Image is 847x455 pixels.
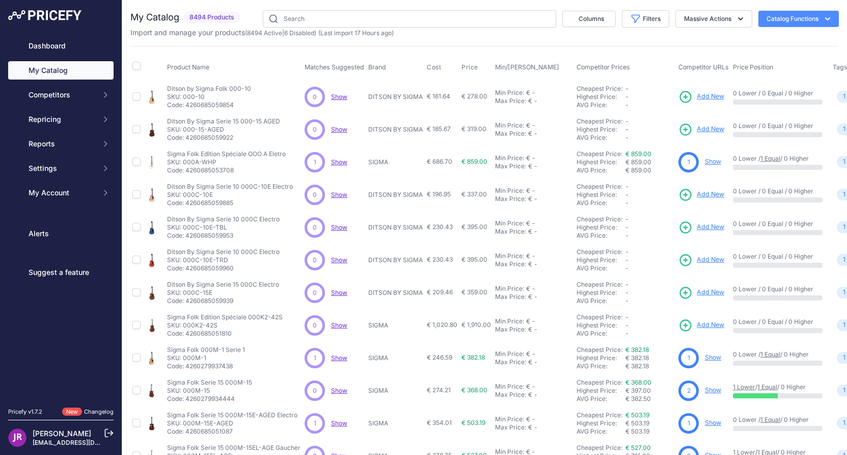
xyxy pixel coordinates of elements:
[843,222,845,232] span: 1
[733,383,755,391] a: 1 Lower
[33,429,91,438] a: [PERSON_NAME]
[577,313,622,321] a: Cheapest Price:
[167,101,251,109] p: Code: 4260685059854
[733,252,823,261] p: 0 Lower / 0 Equal / 0 Higher
[29,163,95,173] span: Settings
[167,166,286,174] p: Code: 4260685053708
[577,411,622,419] a: Cheapest Price:
[167,387,252,395] p: SKU: 000M-15
[313,125,317,134] span: 0
[495,293,526,301] div: Max Price:
[625,101,629,109] span: -
[577,264,625,272] div: AVG Price:
[331,158,347,166] span: Show
[625,281,629,288] span: -
[427,223,453,231] span: € 230.43
[8,86,114,104] button: Competitors
[284,29,314,37] a: 6 Disabled
[678,220,724,235] a: Add New
[532,97,537,105] div: -
[843,255,845,265] span: 1
[577,117,622,125] a: Cheapest Price:
[427,256,453,263] span: € 230.43
[532,130,537,138] div: -
[526,187,530,195] div: €
[368,387,423,395] p: SIGMA
[530,121,535,130] div: -
[526,121,530,130] div: €
[760,350,780,358] a: 1 Equal
[526,317,530,325] div: €
[427,158,452,165] span: € 686.70
[167,191,293,199] p: SKU: 000C-10E
[843,386,845,395] span: 1
[313,386,317,395] span: 0
[530,219,535,227] div: -
[733,383,823,391] p: / / 0 Higher
[167,281,279,289] p: Ditson By Sigma Serie 15 000C Electro
[313,288,317,297] span: 0
[733,285,823,293] p: 0 Lower / 0 Equal / 0 Higher
[461,92,487,100] span: € 278.00
[331,93,347,100] span: Show
[577,183,622,190] a: Cheapest Price:
[625,264,629,272] span: -
[577,321,625,330] div: Highest Price:
[843,288,845,297] span: 1
[843,320,845,330] span: 1
[167,93,251,101] p: SKU: 000-10
[733,63,773,71] span: Price Position
[461,158,487,165] span: € 859.00
[687,386,691,395] span: 2
[530,154,535,162] div: -
[167,362,245,370] p: Code: 4260279937438
[167,321,283,330] p: SKU: 000K2-42S
[760,416,780,423] a: 1 Equal
[130,28,394,38] p: Import and manage your products
[697,222,724,232] span: Add New
[577,346,622,353] a: Cheapest Price:
[625,354,649,362] span: € 382.18
[331,321,347,329] a: Show
[495,187,524,195] div: Min Price:
[167,289,279,297] p: SKU: 000C-15E
[331,419,347,427] a: Show
[29,188,95,198] span: My Account
[167,158,286,166] p: SKU: 000A-WHP
[697,255,724,265] span: Add New
[526,154,530,162] div: €
[495,63,559,71] span: Min/[PERSON_NAME]
[427,353,452,361] span: € 246.59
[532,227,537,236] div: -
[625,199,629,207] span: -
[625,330,629,337] span: -
[368,223,423,232] p: DITSON BY SIGMA
[532,162,537,170] div: -
[331,191,347,198] span: Show
[495,350,524,358] div: Min Price:
[461,353,485,361] span: € 382.18
[331,289,347,296] span: Show
[577,199,625,207] div: AVG Price:
[8,224,114,243] a: Alerts
[495,260,526,268] div: Max Price:
[625,191,629,198] span: -
[577,387,625,395] div: Highest Price:
[8,37,114,55] a: Dashboard
[331,125,347,133] a: Show
[733,220,823,228] p: 0 Lower / 0 Equal / 0 Higher
[622,10,669,28] button: Filters
[331,387,347,394] a: Show
[368,158,423,166] p: SIGMA
[331,354,347,362] a: Show
[530,252,535,260] div: -
[29,114,95,124] span: Repricing
[167,232,280,240] p: Code: 4260685059953
[313,223,317,232] span: 0
[427,125,451,133] span: € 185.67
[167,199,293,207] p: Code: 4260685059885
[705,158,721,165] a: Show
[318,29,394,37] span: (Last import 17 Hours ago)
[625,93,629,100] span: -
